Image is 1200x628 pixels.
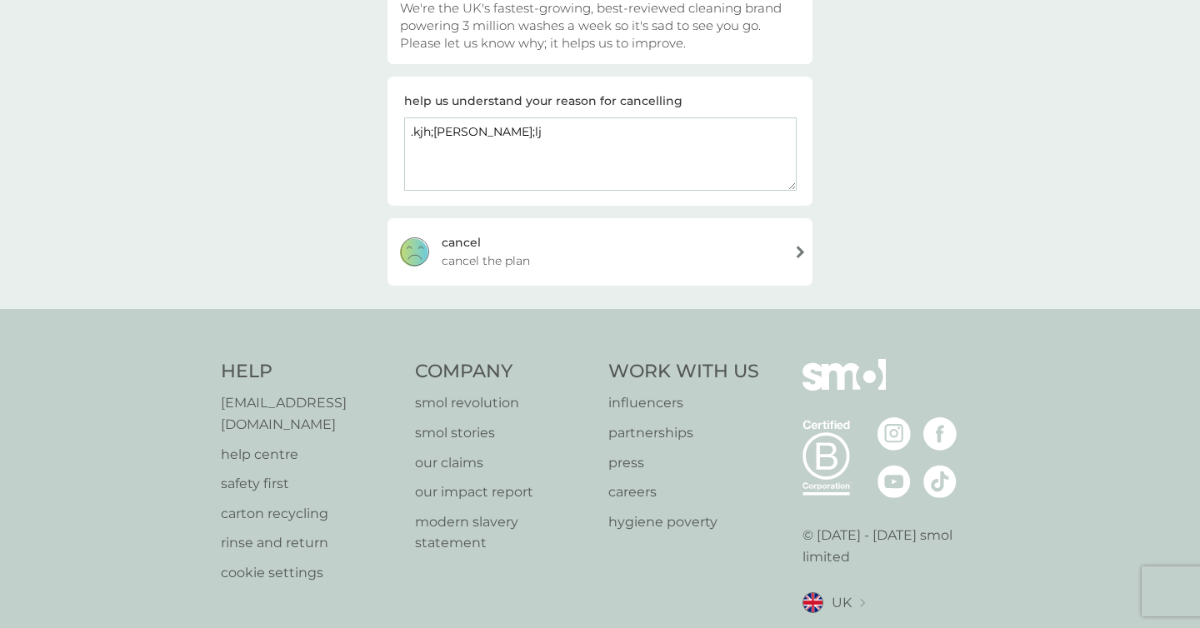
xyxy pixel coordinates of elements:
[221,473,398,495] a: safety first
[923,417,957,451] img: visit the smol Facebook page
[415,392,592,414] a: smol revolution
[608,359,759,385] h4: Work With Us
[802,525,980,567] p: © [DATE] - [DATE] smol limited
[608,452,759,474] a: press
[221,444,398,466] a: help centre
[221,562,398,584] a: cookie settings
[860,599,865,608] img: select a new location
[404,117,797,191] textarea: .kjh;[PERSON_NAME];lj
[608,422,759,444] a: partnerships
[608,481,759,503] a: careers
[221,359,398,385] h4: Help
[442,252,530,270] span: cancel the plan
[415,481,592,503] a: our impact report
[608,392,759,414] a: influencers
[415,452,592,474] a: our claims
[415,422,592,444] a: smol stories
[832,592,852,614] span: UK
[802,592,823,613] img: UK flag
[802,359,886,416] img: smol
[923,465,957,498] img: visit the smol Tiktok page
[877,417,911,451] img: visit the smol Instagram page
[877,465,911,498] img: visit the smol Youtube page
[221,392,398,435] a: [EMAIL_ADDRESS][DOMAIN_NAME]
[608,511,759,533] a: hygiene poverty
[442,233,481,252] div: cancel
[415,511,592,554] a: modern slavery statement
[221,532,398,554] a: rinse and return
[415,359,592,385] h4: Company
[404,92,682,110] div: help us understand your reason for cancelling
[221,503,398,525] a: carton recycling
